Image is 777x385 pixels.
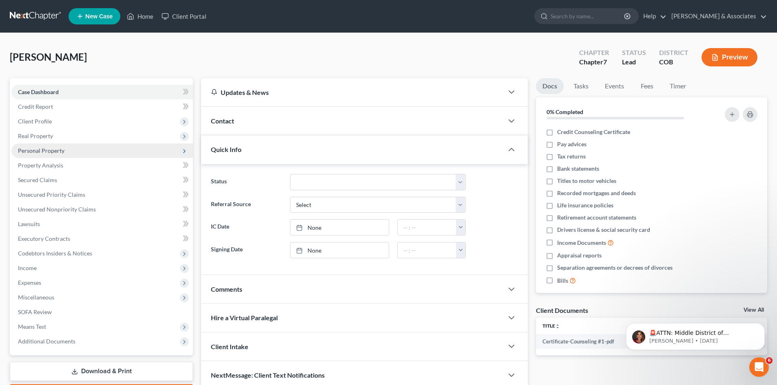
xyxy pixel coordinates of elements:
a: Unsecured Priority Claims [11,187,193,202]
div: District [659,48,688,57]
span: Recorded mortgages and deeds [557,189,636,197]
a: SOFA Review [11,305,193,319]
span: Secured Claims [18,176,57,183]
span: [PERSON_NAME] [10,51,87,63]
span: Income Documents [557,239,606,247]
a: Download & Print [10,362,193,381]
span: SOFA Review [18,308,52,315]
a: Titleunfold_more [542,323,560,329]
span: Real Property [18,132,53,139]
span: Retirement account statements [557,213,636,222]
label: Signing Date [207,242,286,258]
span: Personal Property [18,147,64,154]
label: IC Date [207,219,286,235]
span: Codebtors Insiders & Notices [18,250,92,257]
span: Miscellaneous [18,294,54,301]
span: Client Profile [18,118,52,125]
div: Lead [622,57,646,67]
span: 7 [603,58,607,66]
span: Client Intake [211,343,248,350]
a: None [290,242,389,258]
a: Lawsuits [11,217,193,231]
label: Status [207,174,286,190]
span: 6 [766,357,773,364]
a: None [290,220,389,235]
span: Contact [211,117,234,125]
a: [PERSON_NAME] & Associates [667,9,767,24]
span: Credit Counseling Certificate [557,128,630,136]
input: -- : -- [398,220,456,235]
td: Certificate-Counseling #1-pdf [536,334,652,349]
span: Additional Documents [18,338,75,345]
span: Comments [211,285,242,293]
span: Hire a Virtual Paralegal [211,314,278,321]
span: Unsecured Priority Claims [18,191,85,198]
a: Secured Claims [11,173,193,187]
span: Pay advices [557,140,587,148]
a: Fees [634,78,660,94]
span: Property Analysis [18,162,63,169]
input: -- : -- [398,242,456,258]
button: Preview [702,48,757,66]
a: Tasks [567,78,595,94]
iframe: Intercom notifications message [614,306,777,363]
a: Client Portal [157,9,210,24]
strong: 0% Completed [547,108,583,115]
a: Docs [536,78,564,94]
div: Chapter [579,48,609,57]
span: Titles to motor vehicles [557,177,616,185]
span: Means Test [18,323,46,330]
div: Updates & News [211,88,494,97]
label: Referral Source [207,197,286,213]
span: Executory Contracts [18,235,70,242]
a: Unsecured Nonpriority Claims [11,202,193,217]
a: Timer [663,78,693,94]
iframe: Intercom live chat [749,357,769,377]
div: Status [622,48,646,57]
a: Events [598,78,631,94]
a: Property Analysis [11,158,193,173]
span: Tax returns [557,152,586,161]
div: COB [659,57,688,67]
a: Credit Report [11,99,193,114]
span: Drivers license & social security card [557,226,650,234]
span: Appraisal reports [557,251,602,260]
span: Case Dashboard [18,88,59,95]
div: Chapter [579,57,609,67]
span: Income [18,264,37,271]
span: Life insurance policies [557,201,613,209]
a: Case Dashboard [11,85,193,99]
a: Help [639,9,666,24]
span: New Case [85,13,113,20]
span: Separation agreements or decrees of divorces [557,264,673,272]
a: Home [123,9,157,24]
div: Client Documents [536,306,588,315]
i: unfold_more [555,324,560,329]
input: Search by name... [551,9,625,24]
span: Lawsuits [18,220,40,227]
a: Executory Contracts [11,231,193,246]
span: Credit Report [18,103,53,110]
span: Bills [557,277,568,285]
span: Quick Info [211,145,241,153]
span: Unsecured Nonpriority Claims [18,206,96,213]
span: Bank statements [557,165,599,173]
span: Expenses [18,279,41,286]
span: NextMessage: Client Text Notifications [211,371,325,379]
